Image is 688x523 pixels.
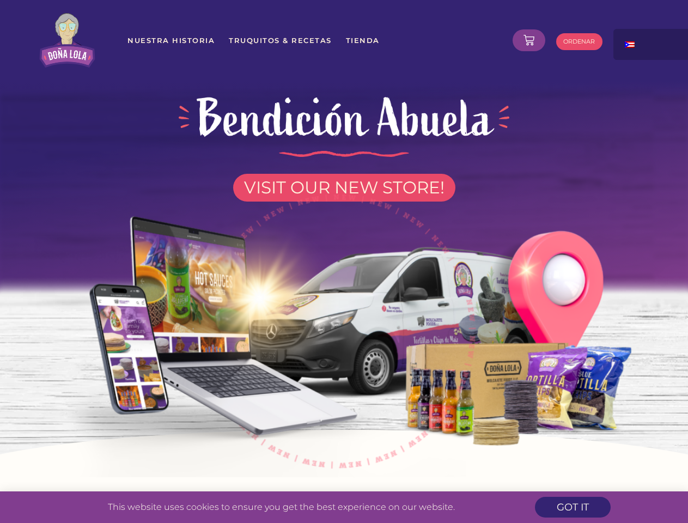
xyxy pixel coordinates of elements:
img: divider [279,151,410,157]
p: This website uses cookies to ensure you get the best experience on our website. [39,503,525,512]
span: ORDENAR [563,39,595,45]
a: got it [535,497,611,518]
span: got it [557,502,589,512]
nav: Menu [127,31,504,50]
a: Tienda [345,31,380,50]
a: Nuestra Historia [127,31,215,50]
img: Spanish [625,41,635,48]
a: ORDENAR [556,33,602,50]
a: Truquitos & Recetas [228,31,332,50]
